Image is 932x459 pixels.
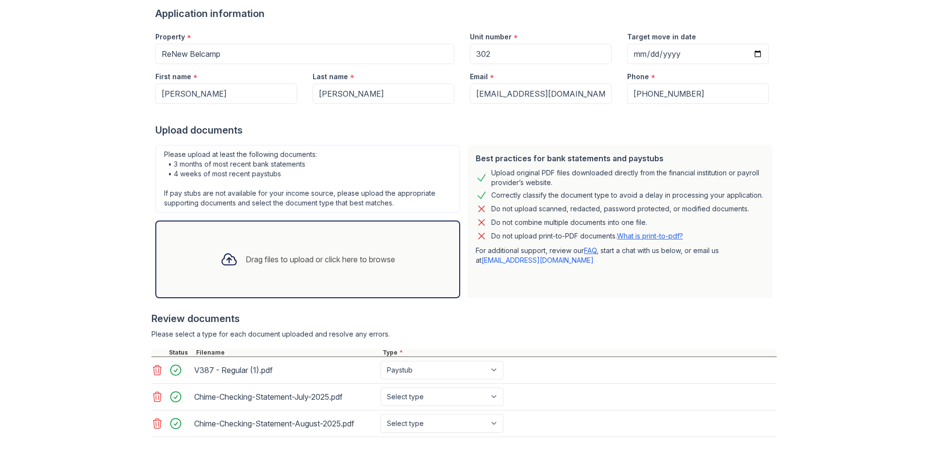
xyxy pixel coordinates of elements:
[155,145,460,213] div: Please upload at least the following documents: • 3 months of most recent bank statements • 4 wee...
[155,72,191,82] label: First name
[491,203,749,215] div: Do not upload scanned, redacted, password protected, or modified documents.
[617,232,683,240] a: What is print-to-pdf?
[491,168,765,187] div: Upload original PDF files downloaded directly from the financial institution or payroll provider’...
[194,389,377,405] div: Chime-Checking-Statement-July-2025.pdf
[491,231,683,241] p: Do not upload print-to-PDF documents.
[381,349,777,357] div: Type
[470,72,488,82] label: Email
[167,349,194,357] div: Status
[470,32,512,42] label: Unit number
[476,153,765,164] div: Best practices for bank statements and paystubs
[155,7,777,20] div: Application information
[627,72,649,82] label: Phone
[313,72,348,82] label: Last name
[155,123,777,137] div: Upload documents
[627,32,696,42] label: Target move in date
[491,217,647,228] div: Do not combine multiple documents into one file.
[155,32,185,42] label: Property
[476,246,765,265] p: For additional support, review our , start a chat with us below, or email us at
[194,416,377,431] div: Chime-Checking-Statement-August-2025.pdf
[194,362,377,378] div: V387 - Regular (1).pdf
[151,329,777,339] div: Please select a type for each document uploaded and resolve any errors.
[194,349,381,357] div: Filename
[482,256,594,264] a: [EMAIL_ADDRESS][DOMAIN_NAME]
[491,189,763,201] div: Correctly classify the document type to avoid a delay in processing your application.
[151,312,777,325] div: Review documents
[246,254,395,265] div: Drag files to upload or click here to browse
[584,246,597,255] a: FAQ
